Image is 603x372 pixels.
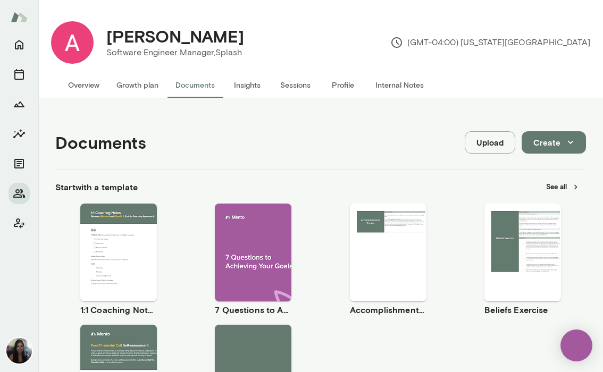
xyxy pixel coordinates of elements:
button: Upload [465,131,515,154]
button: Internal Notes [367,72,432,98]
img: Mento [11,7,28,27]
h6: 7 Questions to Achieving Your Goals [215,303,291,316]
button: Growth Plan [9,94,30,115]
button: Members [9,183,30,204]
p: Software Engineer Manager, Splash [106,46,244,59]
button: Sessions [271,72,319,98]
p: (GMT-04:00) [US_STATE][GEOGRAPHIC_DATA] [390,36,590,49]
h6: Beliefs Exercise [484,303,561,316]
button: Home [9,34,30,55]
button: Create [522,131,586,154]
button: Growth plan [108,72,167,98]
img: Allen Hulley [51,21,94,64]
button: Documents [9,153,30,174]
h6: 1:1 Coaching Notes [80,303,157,316]
button: See all [540,179,586,195]
button: Documents [167,72,223,98]
img: Chiao Dyi [6,338,32,363]
h6: Start with a template [55,181,138,193]
button: Profile [319,72,367,98]
button: Insights [9,123,30,145]
button: Client app [9,213,30,234]
button: Sessions [9,64,30,85]
h6: Accomplishment Tracker [350,303,426,316]
button: Insights [223,72,271,98]
button: Overview [60,72,108,98]
h4: Documents [55,132,146,153]
h4: [PERSON_NAME] [106,26,244,46]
